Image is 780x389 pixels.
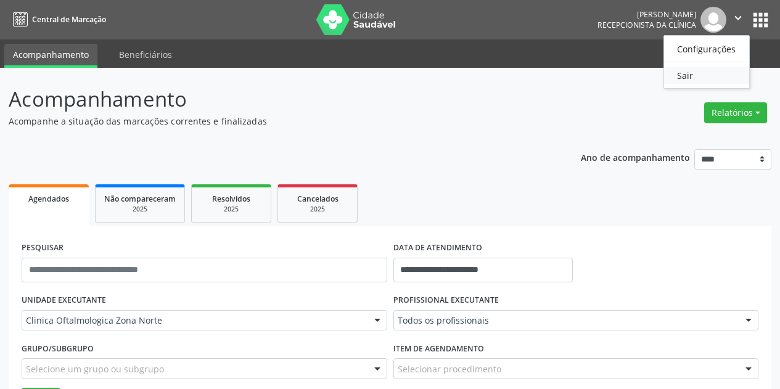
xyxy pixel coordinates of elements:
a: Configurações [664,40,749,57]
img: img [700,7,726,33]
a: Acompanhamento [4,44,97,68]
i:  [731,11,745,25]
span: Selecionar procedimento [398,362,501,375]
span: Cancelados [297,194,339,204]
a: Central de Marcação [9,9,106,30]
span: Agendados [28,194,69,204]
span: Recepcionista da clínica [597,20,696,30]
label: PROFISSIONAL EXECUTANTE [393,291,499,310]
button:  [726,7,750,33]
button: apps [750,9,771,31]
span: Selecione um grupo ou subgrupo [26,362,164,375]
p: Acompanhe a situação das marcações correntes e finalizadas [9,115,543,128]
label: Grupo/Subgrupo [22,339,94,358]
a: Sair [664,67,749,84]
div: 2025 [200,205,262,214]
div: 2025 [287,205,348,214]
label: Item de agendamento [393,339,484,358]
span: Não compareceram [104,194,176,204]
label: PESQUISAR [22,239,64,258]
a: Beneficiários [110,44,181,65]
div: 2025 [104,205,176,214]
span: Central de Marcação [32,14,106,25]
button: Relatórios [704,102,767,123]
p: Ano de acompanhamento [581,149,690,165]
span: Todos os profissionais [398,314,734,327]
label: DATA DE ATENDIMENTO [393,239,482,258]
span: Clinica Oftalmologica Zona Norte [26,314,362,327]
label: UNIDADE EXECUTANTE [22,291,106,310]
span: Resolvidos [212,194,250,204]
ul:  [663,35,750,89]
p: Acompanhamento [9,84,543,115]
div: [PERSON_NAME] [597,9,696,20]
